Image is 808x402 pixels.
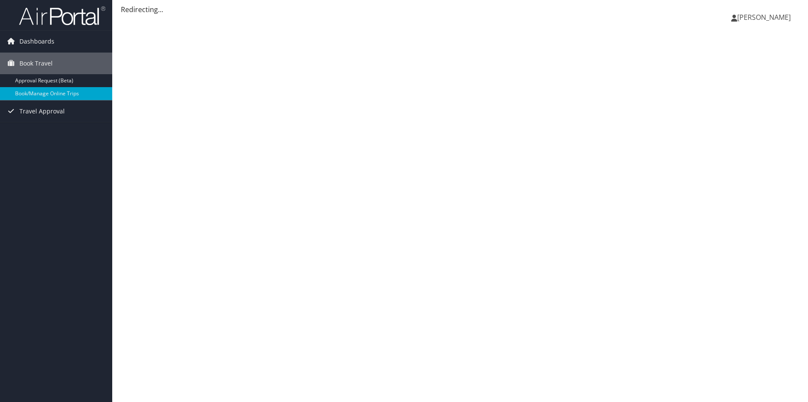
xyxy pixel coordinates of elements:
[19,100,65,122] span: Travel Approval
[737,13,791,22] span: [PERSON_NAME]
[731,4,799,30] a: [PERSON_NAME]
[19,31,54,52] span: Dashboards
[19,53,53,74] span: Book Travel
[19,6,105,26] img: airportal-logo.png
[121,4,799,15] div: Redirecting...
